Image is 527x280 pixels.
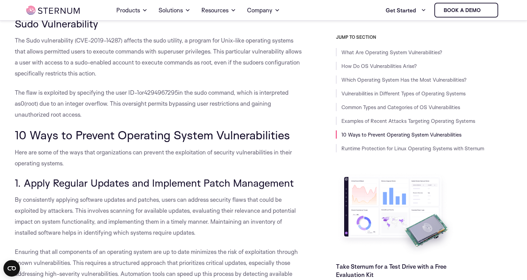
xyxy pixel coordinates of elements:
[341,63,417,69] a: How Do OS Vulnerabilities Arise?
[15,196,296,236] span: By consistently applying software updates and patches, users can address security flaws that coul...
[434,3,498,17] a: Book a demo
[15,89,134,96] span: The flaw is exploited by specifying the user ID
[15,89,289,107] span: in the sudo command, which is interpreted as
[341,131,461,138] a: 10 Ways to Prevent Operating System Vulnerabilities
[336,34,512,40] h3: JUMP TO SECTION
[3,260,20,277] button: Open CMP widget
[341,118,475,124] a: Examples of Recent Attacks Targeting Operating Systems
[201,1,236,20] a: Resources
[341,104,460,110] a: Common Types and Categories of OS Vulnerabilities
[116,1,148,20] a: Products
[21,100,24,107] span: 0
[341,49,442,56] a: What Are Operating System Vulnerabilities?
[247,1,280,20] a: Company
[15,128,290,142] span: 10 Ways to Prevent Operating System Vulnerabilities
[386,3,426,17] a: Get Started
[483,8,489,13] img: sternum iot
[15,149,292,167] span: Here are some of the ways that organizations can prevent the exploitation of security vulnerabili...
[336,263,446,278] a: Take Sternum for a Test Drive with a Free Evaluation Kit
[144,89,178,96] span: 4294967295
[336,172,456,257] img: Take Sternum for a Test Drive with a Free Evaluation Kit
[15,37,302,77] span: The Sudo vulnerability (CVE-2019-14287) affects the sudo utility, a program for Unix-like operati...
[139,89,144,96] span: or
[134,89,139,96] span: -1
[341,145,484,152] a: Runtime Protection for Linux Operating Systems with Sternum
[15,100,271,118] span: (root) due to an integer overflow. This oversight permits bypassing user restrictions and gaining...
[15,176,294,189] span: 1. Apply Regular Updates and Implement Patch Management
[159,1,190,20] a: Solutions
[341,77,467,83] a: Which Operating System Has the Most Vulnerabilities?
[15,17,98,30] span: Sudo Vulnerability
[26,6,80,15] img: sternum iot
[341,90,466,97] a: Vulnerabilities in Different Types of Operating Systems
